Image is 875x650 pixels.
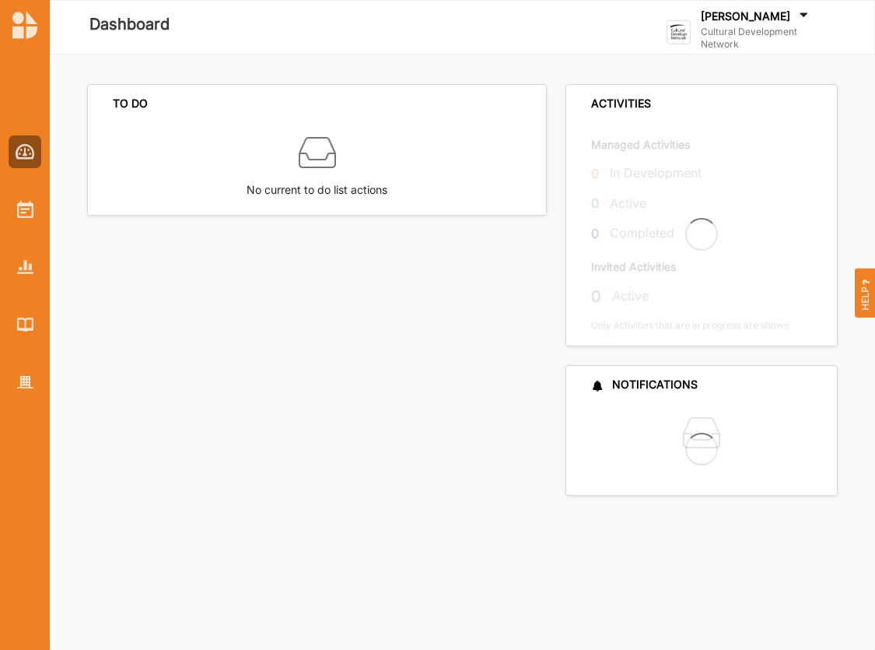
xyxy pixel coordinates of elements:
[299,134,336,171] img: box
[701,9,790,23] label: [PERSON_NAME]
[9,193,41,226] a: Activities
[9,135,41,168] a: Dashboard
[17,260,33,273] img: Reports
[17,201,33,218] img: Activities
[12,11,37,39] img: logo
[247,171,387,199] label: No current to do list actions
[9,366,41,399] a: Organisation
[591,97,651,111] div: ACTIVITIES
[17,318,33,331] img: Library
[667,20,691,44] img: logo
[701,26,829,51] label: Cultural Development Network
[9,251,41,283] a: Reports
[113,97,148,111] div: TO DO
[9,308,41,341] a: Library
[17,376,33,389] img: Organisation
[591,378,698,392] div: NOTIFICATIONS
[89,12,170,37] label: Dashboard
[16,144,35,160] img: Dashboard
